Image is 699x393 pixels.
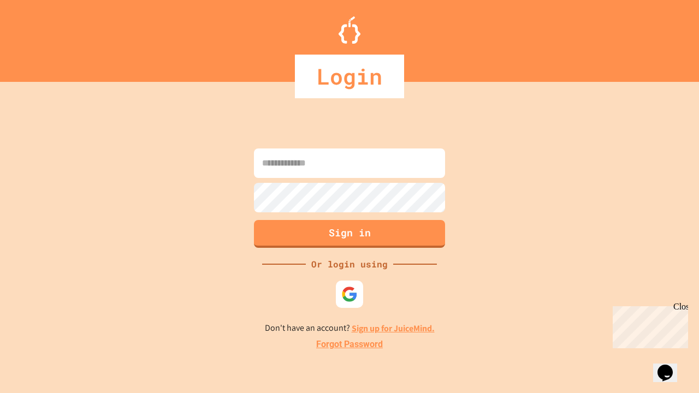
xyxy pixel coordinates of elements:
div: Or login using [306,258,393,271]
iframe: chat widget [653,349,688,382]
div: Login [295,55,404,98]
img: Logo.svg [339,16,360,44]
a: Sign up for JuiceMind. [352,323,435,334]
img: google-icon.svg [341,286,358,302]
p: Don't have an account? [265,321,435,335]
button: Sign in [254,220,445,248]
iframe: chat widget [608,302,688,348]
div: Chat with us now!Close [4,4,75,69]
a: Forgot Password [316,338,383,351]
